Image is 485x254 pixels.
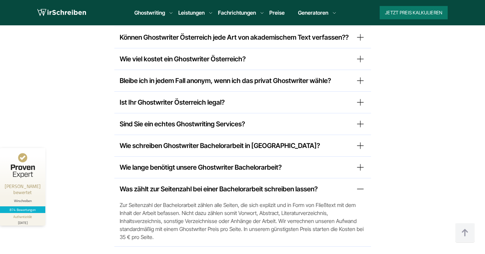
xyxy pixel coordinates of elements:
div: [DATE] [3,219,43,224]
summary: Sind Sie ein echtes Ghostwriting Services? [120,119,366,129]
a: Generatoren [298,9,328,17]
span: Zur Seitenzahl der Bachelorarbeit zählen alle Seiten, die sich explizit und in Form von Fließtext... [120,201,366,241]
a: Preise [269,9,285,16]
img: button top [455,223,475,243]
summary: Bleibe ich in jedem Fall anonym, wenn ich das privat Ghostwriter wähle? [120,75,366,86]
summary: Ist Ihr Ghostwriter Österreich legal? [120,97,366,108]
summary: Wie viel kostet ein Ghostwriter Österreich? [120,54,366,64]
div: Authentizität [13,214,32,219]
button: Jetzt Preis kalkulieren [380,6,448,19]
a: Leistungen [178,9,205,17]
a: Fachrichtungen [218,9,256,17]
img: logo wirschreiben [37,8,86,18]
summary: Wie lange benötigt unsere Ghostwriter Bachelorarbeit? [120,162,366,173]
summary: Wie schreiben Ghostwriter Bachelorarbeit in [GEOGRAPHIC_DATA]? [120,140,366,151]
summary: Können Ghostwriter Österreich jede Art von akademischem Text verfassen?? [120,32,366,43]
summary: Was zählt zur Seitenzahl bei einer Bachelorarbeit schreiben lassen? [120,184,366,194]
a: Ghostwriting [134,9,165,17]
div: Wirschreiben [3,199,43,203]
